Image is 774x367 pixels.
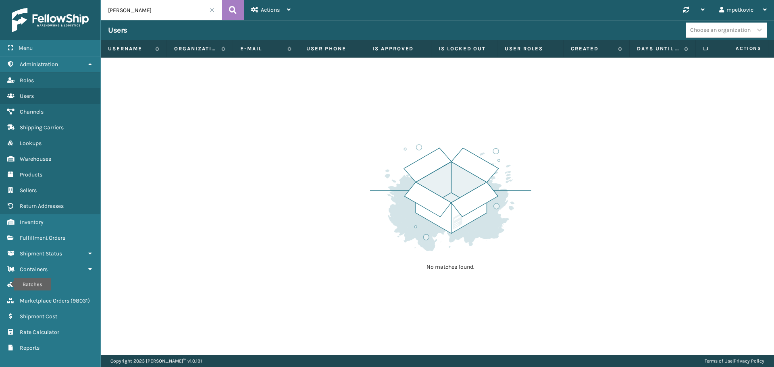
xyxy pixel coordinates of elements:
[20,77,34,84] span: Roles
[710,42,766,55] span: Actions
[108,25,127,35] h3: Users
[20,171,42,178] span: Products
[20,219,44,226] span: Inventory
[372,45,424,52] label: Is Approved
[306,45,358,52] label: User phone
[20,282,40,288] span: Batches
[703,45,746,52] label: Last Seen
[20,61,58,68] span: Administration
[20,250,62,257] span: Shipment Status
[734,358,764,364] a: Privacy Policy
[20,344,40,351] span: Reports
[12,8,89,32] img: logo
[705,355,764,367] div: |
[240,45,283,52] label: E-mail
[20,140,42,147] span: Lookups
[637,45,680,52] label: Days until password expires
[20,108,44,115] span: Channels
[71,297,90,304] span: ( 98031 )
[571,45,614,52] label: Created
[19,45,33,52] span: Menu
[505,45,556,52] label: User Roles
[20,203,64,209] span: Return Addresses
[20,297,69,304] span: Marketplace Orders
[261,6,280,13] span: Actions
[20,313,57,320] span: Shipment Cost
[20,329,59,336] span: Rate Calculator
[108,45,151,52] label: Username
[690,26,751,34] div: Choose an organization
[20,187,37,194] span: Sellers
[20,124,64,131] span: Shipping Carriers
[20,234,65,241] span: Fulfillment Orders
[705,358,732,364] a: Terms of Use
[174,45,217,52] label: Organization
[20,156,51,162] span: Warehouses
[20,93,34,100] span: Users
[20,266,48,273] span: Containers
[110,355,202,367] p: Copyright 2023 [PERSON_NAME]™ v 1.0.191
[439,45,490,52] label: Is Locked Out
